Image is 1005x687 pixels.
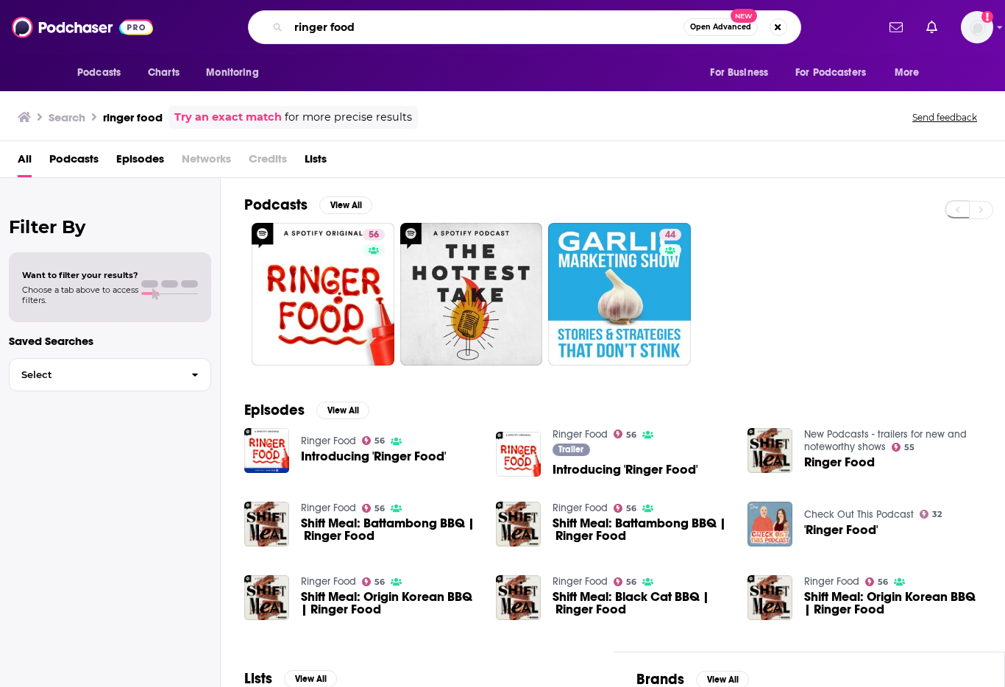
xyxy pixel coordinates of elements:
span: For Podcasters [795,63,866,83]
a: Show notifications dropdown [884,15,909,40]
a: Introducing 'Ringer Food' [496,432,541,477]
span: Open Advanced [690,24,751,31]
img: Introducing 'Ringer Food' [244,428,289,473]
a: Ringer Food [553,502,608,514]
a: New Podcasts - trailers for new and noteworthy shows [804,428,967,453]
button: open menu [786,59,887,87]
button: Open AdvancedNew [683,18,758,36]
p: Saved Searches [9,334,211,348]
a: Ringer Food [804,456,875,469]
a: Shift Meal: Battambong BBQ | Ringer Food [244,502,289,547]
a: 44 [659,229,681,241]
img: Podchaser - Follow, Share and Rate Podcasts [12,13,153,41]
a: 56 [614,504,637,513]
span: 32 [932,511,942,518]
img: Shift Meal: Origin Korean BBQ | Ringer Food [244,575,289,620]
button: open menu [67,59,140,87]
span: Podcasts [49,147,99,177]
span: Charts [148,63,180,83]
a: 56 [865,577,889,586]
img: Shift Meal: Black Cat BBQ | Ringer Food [496,575,541,620]
a: 56 [362,577,386,586]
a: Charts [138,59,188,87]
a: 32 [920,510,942,519]
span: Shift Meal: Battambong BBQ | Ringer Food [553,517,730,542]
a: 44 [548,223,691,366]
a: Check Out This Podcast [804,508,914,521]
span: 56 [626,505,636,512]
span: 56 [369,228,379,243]
a: All [18,147,32,177]
span: More [895,63,920,83]
button: open menu [700,59,786,87]
a: Ringer Food [301,502,356,514]
a: Show notifications dropdown [920,15,943,40]
span: For Business [710,63,768,83]
h3: ringer food [103,110,163,124]
span: 56 [374,438,385,444]
a: Shift Meal: Origin Korean BBQ | Ringer Food [804,591,981,616]
a: Introducing 'Ringer Food' [553,463,697,476]
span: Choose a tab above to access filters. [22,285,138,305]
img: Shift Meal: Origin Korean BBQ | Ringer Food [747,575,792,620]
h2: Episodes [244,401,305,419]
img: Ringer Food [747,428,792,473]
a: PodcastsView All [244,196,372,214]
a: Shift Meal: Black Cat BBQ | Ringer Food [553,591,730,616]
span: 'Ringer Food' [804,524,878,536]
span: 56 [374,579,385,585]
a: Try an exact match [174,109,282,126]
span: 56 [626,432,636,438]
svg: Add a profile image [981,11,993,23]
button: Select [9,358,211,391]
a: 56 [362,504,386,513]
a: Shift Meal: Battambong BBQ | Ringer Food [301,517,478,542]
a: Episodes [116,147,164,177]
span: 56 [626,579,636,585]
a: EpisodesView All [244,401,369,419]
img: 'Ringer Food' [747,502,792,547]
a: 56 [614,430,637,438]
a: Lists [305,147,327,177]
span: Introducing 'Ringer Food' [301,450,446,463]
a: 56 [363,229,385,241]
a: 56 [362,436,386,445]
img: User Profile [961,11,993,43]
button: open menu [196,59,277,87]
span: Monitoring [206,63,258,83]
span: Podcasts [77,63,121,83]
div: Search podcasts, credits, & more... [248,10,801,44]
span: Credits [249,147,287,177]
span: Trailer [558,445,583,454]
span: 44 [665,228,675,243]
h3: Search [49,110,85,124]
a: Ringer Food [553,428,608,441]
span: 56 [374,505,385,512]
input: Search podcasts, credits, & more... [288,15,683,39]
span: 55 [904,444,915,451]
button: View All [316,402,369,419]
span: Networks [182,147,231,177]
a: Ringer Food [301,435,356,447]
a: Ringer Food [301,575,356,588]
button: Show profile menu [961,11,993,43]
a: 55 [892,443,915,452]
img: Shift Meal: Battambong BBQ | Ringer Food [496,502,541,547]
a: Shift Meal: Origin Korean BBQ | Ringer Food [301,591,478,616]
span: Want to filter your results? [22,270,138,280]
span: New [731,9,757,23]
